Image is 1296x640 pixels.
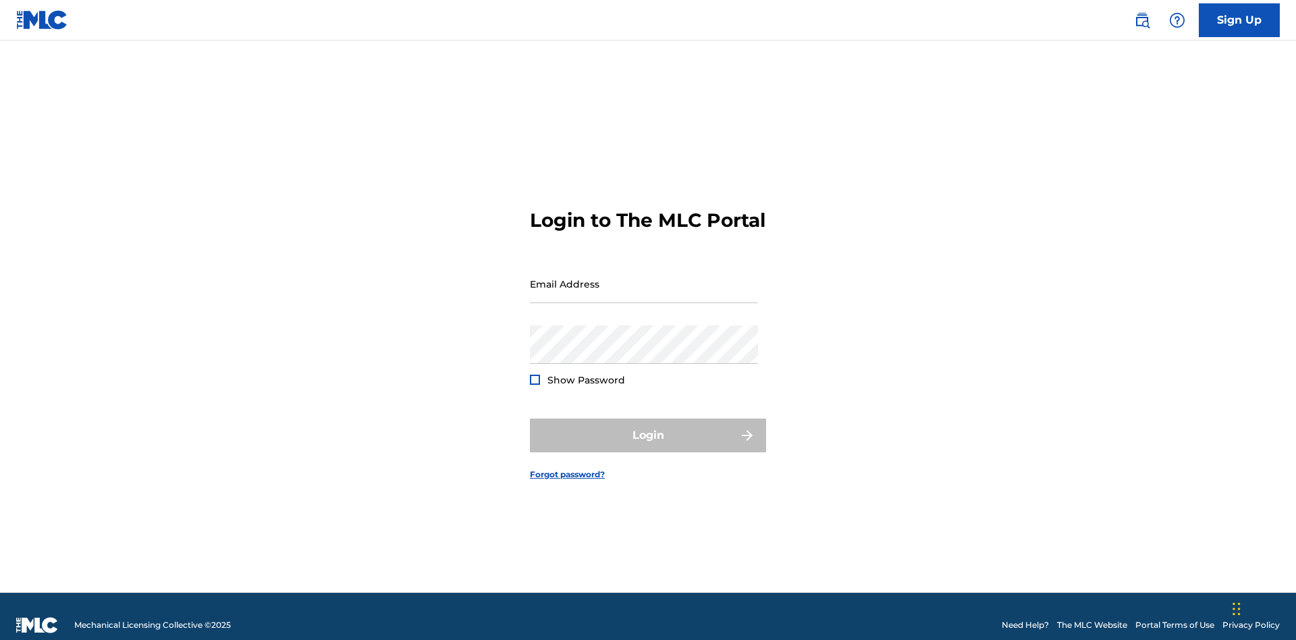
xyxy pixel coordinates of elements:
[74,619,231,631] span: Mechanical Licensing Collective © 2025
[1002,619,1049,631] a: Need Help?
[1129,7,1156,34] a: Public Search
[1233,589,1241,629] div: Drag
[1134,12,1150,28] img: search
[1057,619,1127,631] a: The MLC Website
[530,209,765,232] h3: Login to The MLC Portal
[1135,619,1214,631] a: Portal Terms of Use
[16,617,58,633] img: logo
[1222,619,1280,631] a: Privacy Policy
[1169,12,1185,28] img: help
[547,374,625,386] span: Show Password
[1199,3,1280,37] a: Sign Up
[1164,7,1191,34] div: Help
[530,469,605,481] a: Forgot password?
[16,10,68,30] img: MLC Logo
[1228,575,1296,640] iframe: Chat Widget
